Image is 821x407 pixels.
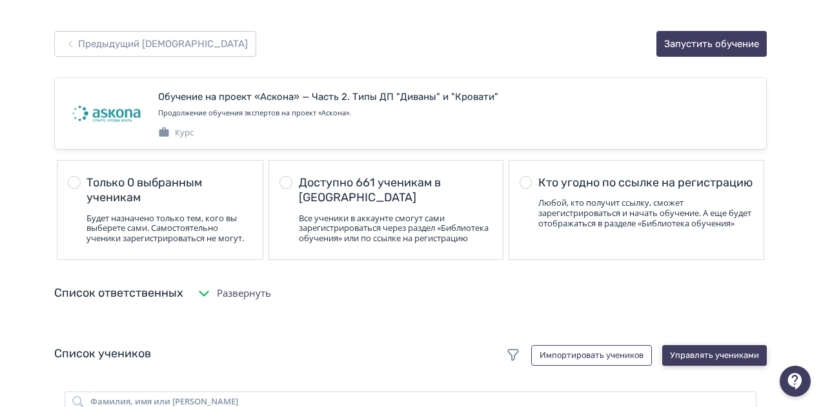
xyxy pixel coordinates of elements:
div: Будет назначено только тем, кого вы выберете сами. Самостоятельно ученики зарегистрироваться не м... [86,213,252,244]
span: Развернуть [217,286,271,301]
button: Развернуть [194,281,274,306]
div: Продолжение обучения экспертов на проект «Аскона». [158,108,756,119]
div: Доступно 661 ученикам в [GEOGRAPHIC_DATA] [299,175,492,206]
div: Список учеников [54,345,767,366]
div: Кто угодно по ссылке на регистрацию [538,175,753,190]
button: Предыдущий [DEMOGRAPHIC_DATA] [54,31,256,57]
div: Список ответственных [54,284,183,302]
div: Любой, кто получит ссылку, сможет зарегистрироваться и начать обучение. А еще будет отображаться ... [538,198,753,228]
div: Только 0 выбранным ученикам [86,175,252,206]
button: Импортировать учеников [531,345,652,366]
div: Курс [158,126,194,139]
button: Запустить обучение [656,31,767,57]
div: Обучение на проект «Аскона» — Часть 2. Типы ДП "Диваны" и "Кровати" [158,90,498,104]
button: Управлять учениками [662,345,767,366]
div: Все ученики в аккаунте смогут сами зарегистрироваться через раздел «Библиотека обучения» или по с... [299,213,492,244]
